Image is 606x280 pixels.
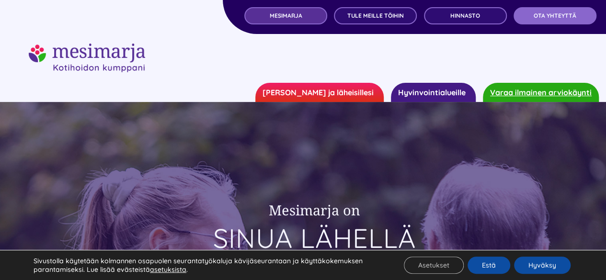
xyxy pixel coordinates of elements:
[255,83,384,102] a: [PERSON_NAME] ja läheisillesi
[269,12,302,19] span: MESIMARJA
[244,7,327,24] a: MESIMARJA
[29,42,145,54] a: mesimarjasi
[391,83,476,102] a: Hyvinvointialueille
[534,12,576,19] span: OTA YHTEYTTÄ
[29,44,145,72] img: mesimarjasi
[468,257,510,274] button: Estä
[483,83,599,102] a: Varaa ilmainen arviokäynti
[34,257,384,274] p: Sivustolla käytetään kolmannen osapuolen seurantatyökaluja kävijäseurantaan ja käyttäkokemuksen p...
[334,7,417,24] a: TULE MEILLE TÖIHIN
[131,224,499,253] h1: SINUA LÄHELLÄ
[514,7,596,24] a: OTA YHTEYTTÄ
[131,201,499,219] h2: Mesimarja on
[514,257,571,274] button: Hyväksy
[450,12,480,19] span: Hinnasto
[404,257,464,274] button: Asetukset
[347,12,404,19] span: TULE MEILLE TÖIHIN
[424,7,507,24] a: Hinnasto
[150,265,186,274] button: asetuksista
